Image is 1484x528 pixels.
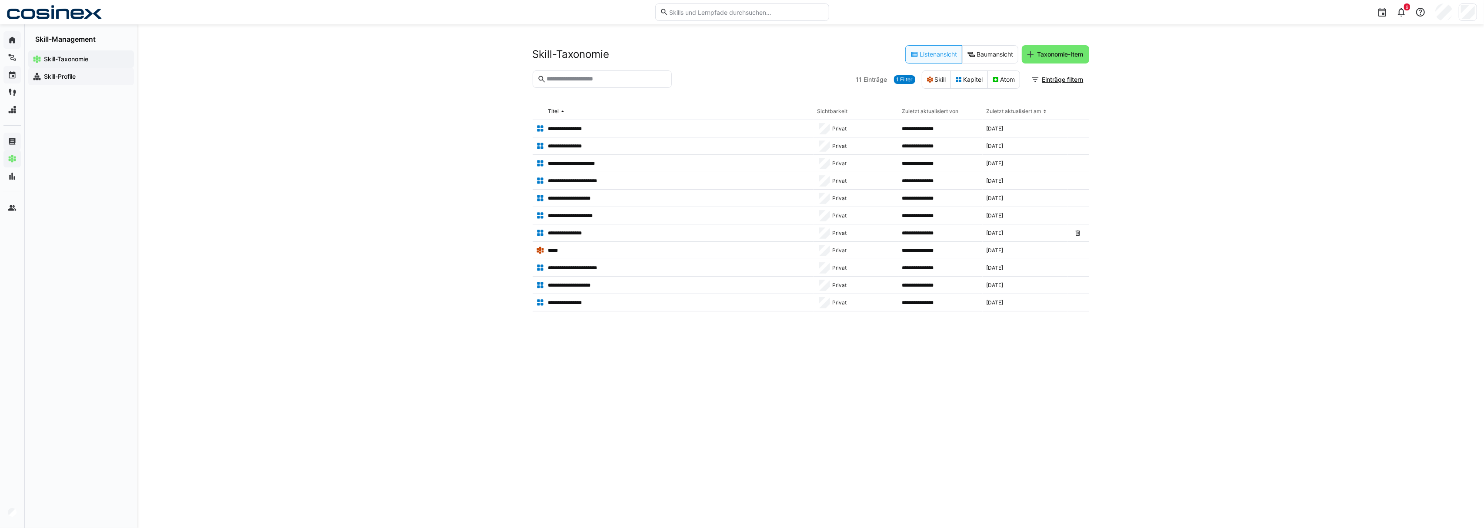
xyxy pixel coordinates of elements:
[548,108,559,115] div: Titel
[832,143,847,150] span: Privat
[962,45,1018,63] eds-button-option: Baumansicht
[832,264,847,271] span: Privat
[533,48,610,61] h2: Skill-Taxonomie
[832,177,847,184] span: Privat
[986,108,1041,115] div: Zuletzt aktualisiert am
[832,299,847,306] span: Privat
[986,125,1003,132] span: [DATE]
[832,125,847,132] span: Privat
[832,212,847,219] span: Privat
[986,230,1003,237] span: [DATE]
[986,195,1003,202] span: [DATE]
[986,247,1003,254] span: [DATE]
[856,75,862,84] span: 11
[668,8,824,16] input: Skills und Lernpfade durchsuchen…
[950,70,988,89] eds-button-option: Kapitel
[986,160,1003,167] span: [DATE]
[832,247,847,254] span: Privat
[986,212,1003,219] span: [DATE]
[922,70,951,89] eds-button-option: Skill
[987,70,1020,89] eds-button-option: Atom
[817,108,848,115] div: Sichtbarkeit
[1041,75,1085,84] span: Einträge filtern
[1406,4,1408,10] span: 9
[986,282,1003,289] span: [DATE]
[832,230,847,237] span: Privat
[1027,71,1089,88] button: Einträge filtern
[1022,45,1089,63] button: Taxonomie-Item
[986,299,1003,306] span: [DATE]
[1036,50,1085,59] span: Taxonomie-Item
[986,143,1003,150] span: [DATE]
[832,195,847,202] span: Privat
[986,264,1003,271] span: [DATE]
[832,282,847,289] span: Privat
[832,160,847,167] span: Privat
[905,45,962,63] eds-button-option: Listenansicht
[902,108,958,115] div: Zuletzt aktualisiert von
[897,76,913,83] span: 1 Filter
[864,75,887,84] span: Einträge
[986,177,1003,184] span: [DATE]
